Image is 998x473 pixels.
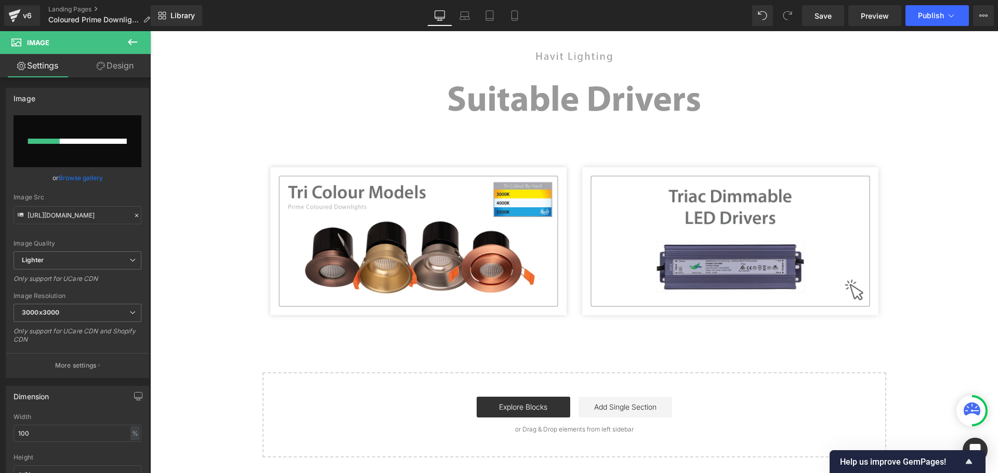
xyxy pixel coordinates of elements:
[905,5,969,26] button: Publish
[918,11,944,20] span: Publish
[48,5,159,13] a: Landing Pages
[48,16,139,24] span: Coloured Prime Downlights
[14,413,141,421] div: Width
[22,256,44,264] b: Lighter
[6,353,149,377] button: More settings
[14,172,141,183] div: or
[77,54,153,77] a: Design
[840,457,963,467] span: Help us improve GemPages!
[55,361,97,370] p: More settings
[14,275,141,290] div: Only support for UCare CDN
[326,366,420,386] a: Explore Blocks
[14,425,141,442] input: auto
[14,386,49,401] div: Dimension
[427,5,452,26] a: Desktop
[14,454,141,461] div: Height
[14,327,141,350] div: Only support for UCare CDN and Shopify CDN
[151,5,202,26] a: New Library
[815,10,832,21] span: Save
[452,5,477,26] a: Laptop
[973,5,994,26] button: More
[120,136,416,284] img: Non-Dimmable LED Drivers
[778,426,819,438] div: Contact Us
[22,308,59,316] b: 3000x3000
[170,11,195,20] span: Library
[14,194,141,201] div: Image Src
[963,438,988,463] div: Open Intercom Messenger
[59,169,103,187] a: Browse gallery
[861,10,889,21] span: Preview
[27,38,49,47] span: Image
[21,9,34,22] div: v6
[502,5,527,26] a: Mobile
[129,395,719,402] p: or Drag & Drop elements from left sidebar
[477,5,502,26] a: Tablet
[14,292,141,300] div: Image Resolution
[428,366,522,386] a: Add Single Section
[840,455,975,468] button: Show survey - Help us improve GemPages!
[432,136,728,284] img: Triac Dimmable LED Drivers
[14,240,141,247] div: Image Quality
[752,422,830,442] button: Contact Us
[777,5,798,26] button: Redo
[4,5,40,26] a: v6
[848,5,901,26] a: Preview
[14,88,35,103] div: Image
[14,206,141,224] input: Link
[130,426,140,440] div: %
[752,5,773,26] button: Undo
